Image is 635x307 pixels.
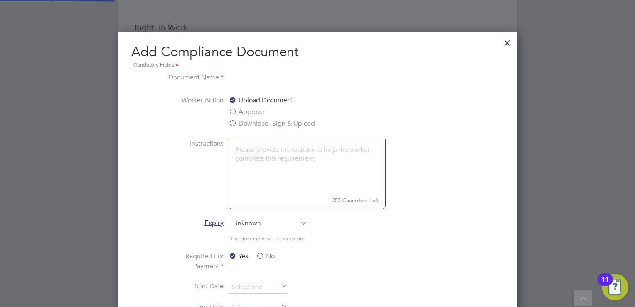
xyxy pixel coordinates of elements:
label: Upload Document [229,95,293,105]
label: No [256,251,275,261]
label: Instructions [161,139,224,208]
small: 255 Characters Left [229,192,386,209]
label: Download, Sign & Upload [229,119,315,129]
div: Mandatory Fields [131,61,504,70]
label: Approve [229,107,264,117]
input: Select one [229,281,288,294]
label: Document Name [161,72,224,86]
label: Worker Action [161,95,224,129]
span: The document will never expire [230,235,305,242]
h2: Add Compliance Document [131,43,504,70]
label: Required For Payment [161,251,224,271]
label: Yes [229,251,248,261]
span: Unknown [230,218,307,230]
label: Start Date [161,281,224,292]
button: Open Resource Center, 11 new notifications [602,274,628,300]
span: Expiry [204,219,224,227]
div: 11 [601,280,609,290]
